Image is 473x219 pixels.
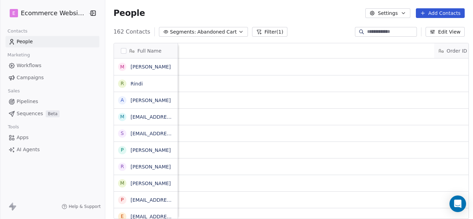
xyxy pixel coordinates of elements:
[114,8,145,18] span: People
[137,47,162,54] span: Full Name
[131,98,171,103] a: [PERSON_NAME]
[62,204,100,209] a: Help & Support
[131,131,215,136] a: [EMAIL_ADDRESS][DOMAIN_NAME]
[114,43,178,58] div: Full Name
[416,8,465,18] button: Add Contacts
[170,28,196,36] span: Segments:
[6,108,99,119] a: SequencesBeta
[6,132,99,143] a: Apps
[5,50,33,60] span: Marketing
[121,163,124,170] div: R
[121,196,123,203] div: p
[131,181,171,186] a: [PERSON_NAME]
[21,9,86,18] span: Ecommerce Website Builder
[114,28,150,36] span: 162 Contacts
[8,7,83,19] button: EEcommerce Website Builder
[131,81,143,86] a: Rindi
[69,204,100,209] span: Help & Support
[131,197,215,203] a: [EMAIL_ADDRESS][DOMAIN_NAME]
[6,96,99,107] a: Pipelines
[17,98,38,105] span: Pipelines
[131,164,171,170] a: [PERSON_NAME]
[12,10,16,17] span: E
[46,110,60,117] span: Beta
[120,113,124,120] div: m
[17,134,29,141] span: Apps
[17,146,40,153] span: AI Agents
[17,62,42,69] span: Workflows
[121,130,124,137] div: s
[121,80,124,87] div: R
[447,47,467,54] span: Order ID
[6,72,99,83] a: Campaigns
[17,74,44,81] span: Campaigns
[131,147,171,153] a: [PERSON_NAME]
[120,180,124,187] div: M
[131,114,215,120] a: [EMAIL_ADDRESS][DOMAIN_NAME]
[449,195,466,212] div: Open Intercom Messenger
[197,28,237,36] span: Abandoned Cart
[6,144,99,155] a: AI Agents
[5,86,23,96] span: Sales
[17,38,33,45] span: People
[6,36,99,47] a: People
[131,64,171,70] a: [PERSON_NAME]
[120,63,124,71] div: M
[5,26,30,36] span: Contacts
[5,122,22,132] span: Tools
[252,27,288,37] button: Filter(1)
[426,27,465,37] button: Edit View
[121,97,124,104] div: A
[365,8,410,18] button: Settings
[121,146,123,154] div: P
[6,60,99,71] a: Workflows
[17,110,43,117] span: Sequences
